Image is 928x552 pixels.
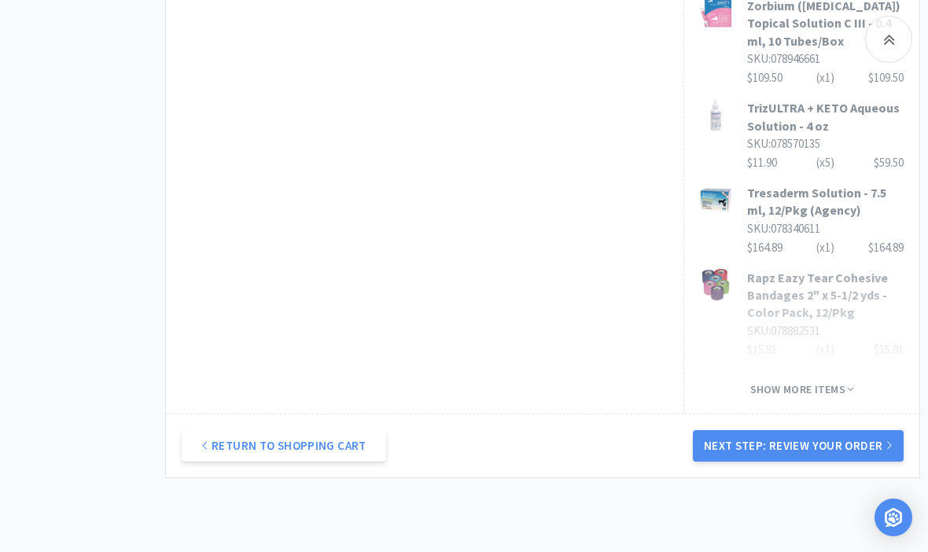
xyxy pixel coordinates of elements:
[747,68,904,87] div: $109.50
[816,238,834,257] div: (x 1 )
[700,184,731,215] img: a88d185a3a40496f82a12889e8d16515_233577.jpeg
[868,68,904,87] div: $109.50
[816,153,834,172] div: (x 5 )
[747,136,820,151] span: SKU: 078570135
[747,99,904,134] h3: TrizULTRA + KETO Aqueous Solution - 4 oz
[747,184,904,219] h3: Tresaderm Solution - 7.5 ml, 12/Pkg (Agency)
[182,430,386,462] a: Return to Shopping Cart
[747,221,820,236] span: SKU: 078340611
[747,153,904,172] div: $11.90
[700,99,731,131] img: 37926a2da27a4ebe972e42ff621e13f6_76234.jpeg
[816,68,834,87] div: (x 1 )
[693,430,904,462] button: Next Step: Review Your Order
[875,499,912,536] div: Open Intercom Messenger
[747,238,904,257] div: $164.89
[747,51,820,66] span: SKU: 078946661
[874,153,904,172] div: $59.50
[868,238,904,257] div: $164.89
[750,382,854,397] span: Show more items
